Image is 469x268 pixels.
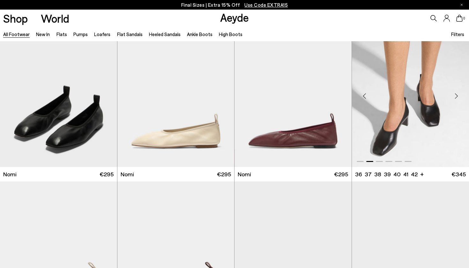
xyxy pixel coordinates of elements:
[420,170,424,178] li: +
[451,31,464,37] span: Filters
[117,31,143,37] a: Flat Sandals
[403,170,408,178] li: 41
[234,20,352,167] div: 1 / 6
[181,1,288,9] p: Final Sizes | Extra 15% Off
[217,170,231,178] span: €295
[56,31,67,37] a: Flats
[238,170,251,178] span: Nomi
[355,87,374,106] div: Previous slide
[121,170,134,178] span: Nomi
[334,170,348,178] span: €295
[456,15,463,22] a: 0
[447,87,466,106] div: Next slide
[244,2,288,8] span: Navigate to /collections/ss25-final-sizes
[365,170,372,178] li: 37
[3,170,17,178] span: Nomi
[3,31,30,37] a: All Footwear
[117,20,234,167] a: Next slide Previous slide
[3,13,28,24] a: Shop
[117,20,234,167] div: 1 / 6
[117,167,234,181] a: Nomi €295
[41,13,69,24] a: World
[219,31,242,37] a: High Boots
[374,170,381,178] li: 38
[355,170,362,178] li: 36
[36,31,50,37] a: New In
[220,11,249,24] a: Aeyde
[73,31,88,37] a: Pumps
[94,31,110,37] a: Loafers
[463,17,466,20] span: 0
[149,31,181,37] a: Heeled Sandals
[117,20,234,167] img: Nomi Ruched Flats
[234,20,352,167] img: Nomi Ruched Flats
[187,31,212,37] a: Ankle Boots
[393,170,401,178] li: 40
[411,170,418,178] li: 42
[355,170,416,178] ul: variant
[100,170,114,178] span: €295
[234,167,352,181] a: Nomi €295
[384,170,391,178] li: 39
[451,170,466,178] span: €345
[234,20,352,167] a: Next slide Previous slide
